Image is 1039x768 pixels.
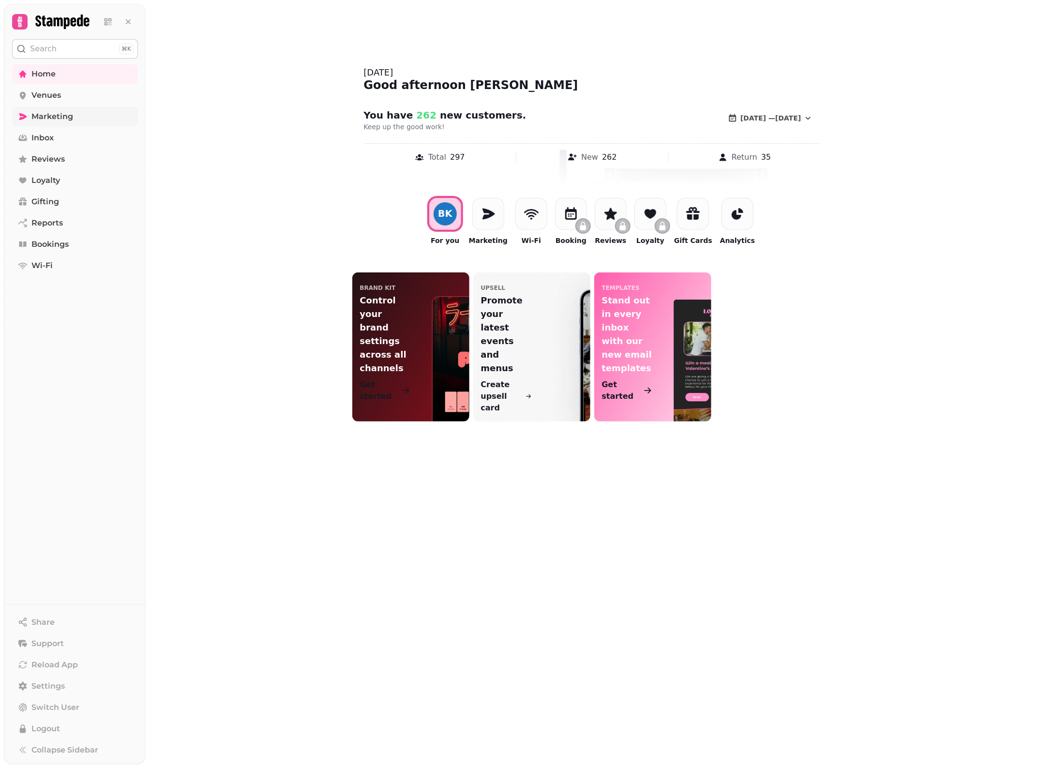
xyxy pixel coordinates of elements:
[12,698,138,717] button: Switch User
[12,677,138,696] a: Settings
[431,236,459,245] p: For you
[352,272,469,422] a: Brand KitControl your brand settings across all channelsGet started
[12,150,138,169] a: Reviews
[481,294,532,375] p: Promote your latest events and menus
[674,236,712,245] p: Gift Cards
[12,64,138,84] a: Home
[31,132,54,144] span: Inbox
[360,379,400,402] p: Get started
[12,634,138,653] button: Support
[12,192,138,211] a: Gifting
[31,111,73,122] span: Marketing
[12,256,138,275] a: Wi-Fi
[31,744,98,756] span: Collapse Sidebar
[31,153,65,165] span: Reviews
[31,617,55,628] span: Share
[364,77,821,93] div: Good afternoon [PERSON_NAME]
[119,44,134,54] div: ⌘K
[364,122,612,132] p: Keep up the good work!
[12,86,138,105] a: Venues
[31,196,59,208] span: Gifting
[31,217,63,229] span: Reports
[12,39,138,59] button: Search⌘K
[31,239,69,250] span: Bookings
[12,107,138,126] a: Marketing
[594,272,711,422] a: templatesStand out in every inbox with our new email templatesGet started
[364,108,550,122] h2: You have new customer s .
[438,209,452,218] div: B K
[364,66,821,79] div: [DATE]
[30,43,57,55] p: Search
[473,272,590,422] a: upsellPromote your latest events and menusCreate upsell card
[720,108,820,128] button: [DATE] —[DATE]
[556,236,587,245] p: Booking
[636,236,664,245] p: Loyalty
[31,638,64,649] span: Support
[12,719,138,738] button: Logout
[12,171,138,190] a: Loyalty
[602,294,653,375] p: Stand out in every inbox with our new email templates
[31,68,56,80] span: Home
[31,723,60,735] span: Logout
[31,90,61,101] span: Venues
[602,284,640,292] p: templates
[602,379,642,402] p: Get started
[360,284,396,292] p: Brand Kit
[481,284,506,292] p: upsell
[522,236,541,245] p: Wi-Fi
[31,680,65,692] span: Settings
[31,659,78,671] span: Reload App
[12,235,138,254] a: Bookings
[595,236,627,245] p: Reviews
[720,236,755,245] p: Analytics
[469,236,508,245] p: Marketing
[360,294,411,375] p: Control your brand settings across all channels
[740,115,801,121] span: [DATE] — [DATE]
[991,722,1039,768] iframe: Chat Widget
[12,655,138,675] button: Reload App
[12,213,138,233] a: Reports
[481,379,524,414] p: Create upsell card
[413,109,437,121] span: 262
[12,740,138,760] button: Collapse Sidebar
[12,128,138,148] a: Inbox
[12,613,138,632] button: Share
[31,702,79,713] span: Switch User
[31,175,60,186] span: Loyalty
[31,260,53,271] span: Wi-Fi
